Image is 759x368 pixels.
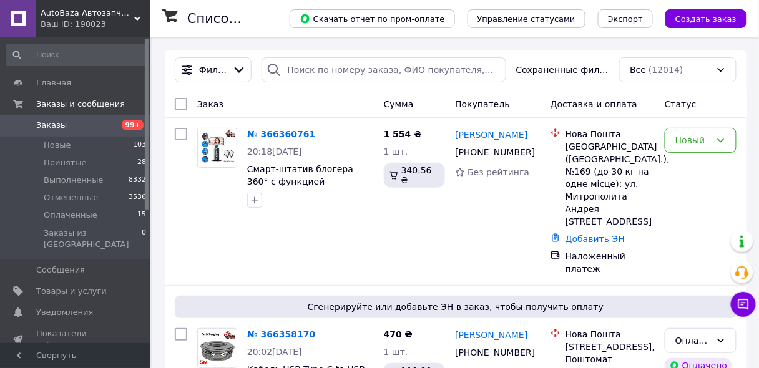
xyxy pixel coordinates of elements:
[566,234,625,244] a: Добавить ЭН
[455,99,510,109] span: Покупатель
[41,19,150,30] div: Ваш ID: 190023
[142,228,146,250] span: 0
[665,9,747,28] button: Создать заказ
[455,347,535,357] span: [PHONE_NUMBER]
[455,329,527,341] a: [PERSON_NAME]
[198,128,237,167] img: Фото товару
[180,301,732,313] span: Сгенерируйте или добавьте ЭН в заказ, чтобы получить оплату
[44,175,104,186] span: Выполненные
[129,192,146,203] span: 3536
[36,264,85,276] span: Сообщения
[262,57,506,82] input: Поиск по номеру заказа, ФИО покупателя, номеру телефона, Email, номеру накладной
[41,7,134,19] span: AutoBaza Автозапчасти и аксесуары
[300,13,445,24] span: Скачать отчет по пром-оплате
[477,14,575,24] span: Управление статусами
[598,9,653,28] button: Экспорт
[247,329,315,339] a: № 366358170
[630,64,646,76] span: Все
[137,157,146,168] span: 28
[247,347,302,357] span: 20:02[DATE]
[675,14,737,24] span: Создать заказ
[566,250,655,275] div: Наложенный платеж
[36,99,125,110] span: Заказы и сообщения
[247,164,371,236] a: Смарт-штатив блогера 360° с функцией отслеживания лица PO2 +2 LED-модуля подсветки, Стабилизатор ...
[384,129,422,139] span: 1 554 ₴
[384,147,408,157] span: 1 шт.
[290,9,455,28] button: Скачать отчет по пром-оплате
[198,330,237,366] img: Фото товару
[197,128,237,168] a: Фото товару
[44,228,142,250] span: Заказы из [GEOGRAPHIC_DATA]
[566,128,655,140] div: Нова Пошта
[384,99,414,109] span: Сумма
[551,99,637,109] span: Доставка и оплата
[675,334,711,347] div: Оплаченный
[384,329,413,339] span: 470 ₴
[187,11,295,26] h1: Список заказов
[675,133,711,147] div: Новый
[36,77,71,89] span: Главная
[199,64,227,76] span: Фильтры
[247,147,302,157] span: 20:18[DATE]
[137,210,146,221] span: 15
[665,99,697,109] span: Статус
[36,307,93,318] span: Уведомления
[44,210,97,221] span: Оплаченные
[44,140,71,151] span: Новые
[133,140,146,151] span: 103
[36,120,67,131] span: Заказы
[36,286,107,297] span: Товары и услуги
[384,163,446,188] div: 340.56 ₴
[455,128,527,141] a: [PERSON_NAME]
[6,44,147,66] input: Поиск
[731,292,756,317] button: Чат с покупателем
[516,64,610,76] span: Сохраненные фильтры:
[44,157,87,168] span: Принятые
[36,328,115,351] span: Показатели работы компании
[129,175,146,186] span: 8332
[653,13,747,23] a: Создать заказ
[44,192,98,203] span: Отмененные
[468,167,529,177] span: Без рейтинга
[197,328,237,368] a: Фото товару
[566,328,655,341] div: Нова Пошта
[566,140,655,228] div: [GEOGRAPHIC_DATA] ([GEOGRAPHIC_DATA].), №169 (до 30 кг на одне місце): ул. Митрополита Андрея [ST...
[468,9,585,28] button: Управление статусами
[608,14,643,24] span: Экспорт
[247,129,315,139] a: № 366360761
[122,120,144,130] span: 99+
[384,347,408,357] span: 1 шт.
[649,65,683,75] span: (12014)
[197,99,223,109] span: Заказ
[455,147,535,157] span: [PHONE_NUMBER]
